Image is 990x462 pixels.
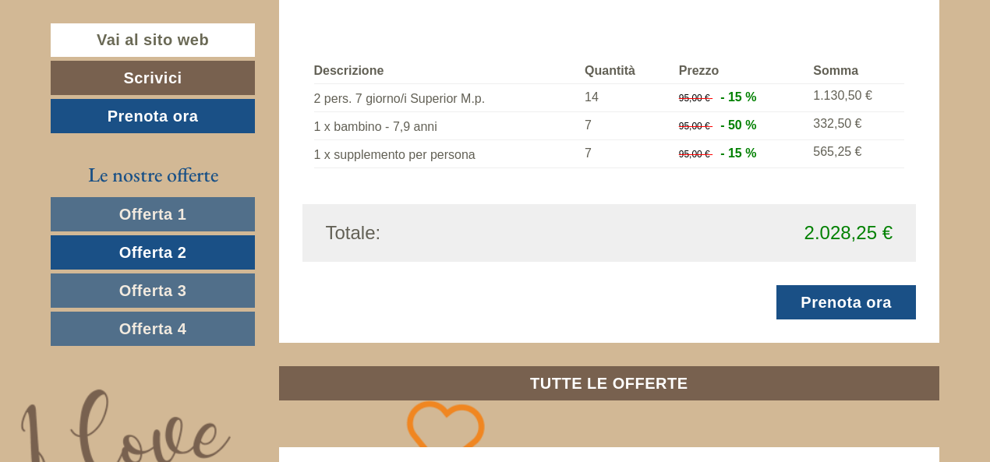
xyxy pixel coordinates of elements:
span: Offerta 4 [119,320,187,337]
td: 7 [578,112,673,140]
td: 7 [578,139,673,168]
td: 565,25 € [807,139,904,168]
th: Somma [807,59,904,83]
th: Quantità [578,59,673,83]
span: 95,00 € [679,121,710,132]
div: Totale: [314,220,610,246]
td: 1 x bambino - 7,9 anni [314,112,579,140]
span: Offerta 3 [119,282,187,299]
td: 2 pers. 7 giorno/i Superior M.p. [314,84,579,112]
span: Offerta 1 [119,206,187,223]
a: Vai al sito web [51,23,255,57]
td: 14 [578,84,673,112]
span: - 15 % [720,146,756,160]
td: 1 x supplemento per persona [314,139,579,168]
a: Scrivici [51,61,255,95]
span: - 50 % [720,118,756,132]
span: 95,00 € [679,149,710,160]
span: - 15 % [720,90,756,104]
th: Prezzo [673,59,807,83]
a: TUTTE LE OFFERTE [279,366,940,400]
td: 332,50 € [807,112,904,140]
a: Prenota ora [776,285,916,319]
span: 95,00 € [679,93,710,104]
div: Le nostre offerte [51,160,255,189]
span: 2.028,25 € [804,222,893,243]
th: Descrizione [314,59,579,83]
td: 1.130,50 € [807,84,904,112]
a: Prenota ora [51,99,255,133]
span: Offerta 2 [119,244,187,261]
